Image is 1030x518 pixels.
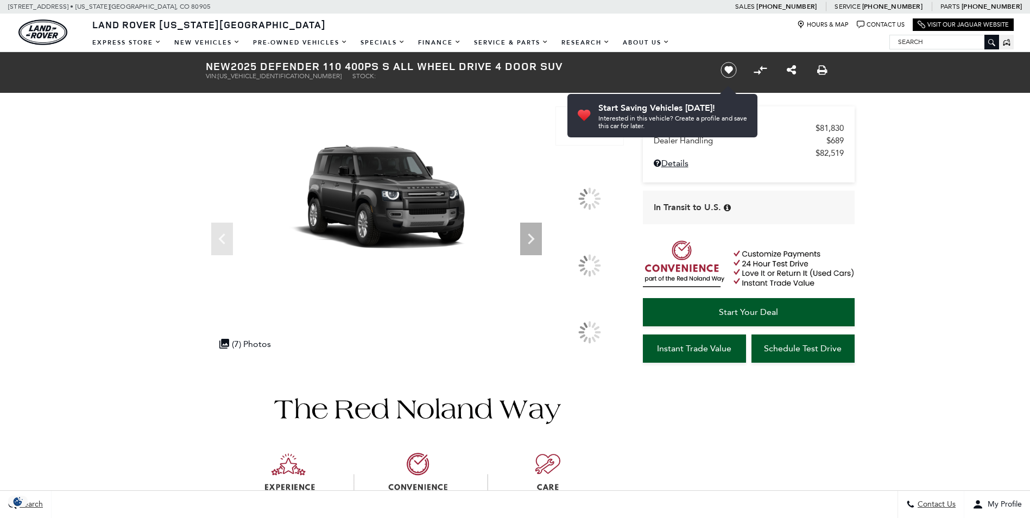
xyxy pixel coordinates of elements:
[983,500,1022,509] span: My Profile
[654,201,721,213] span: In Transit to U.S.
[354,33,412,52] a: Specials
[168,33,247,52] a: New Vehicles
[92,18,326,31] span: Land Rover [US_STATE][GEOGRAPHIC_DATA]
[86,33,168,52] a: EXPRESS STORE
[86,33,676,52] nav: Main Navigation
[719,307,778,317] span: Start Your Deal
[764,343,842,353] span: Schedule Test Drive
[412,33,467,52] a: Finance
[247,33,354,52] a: Pre-Owned Vehicles
[751,334,855,363] a: Schedule Test Drive
[214,333,276,355] div: (7) Photos
[555,106,624,146] img: New 2025 Carpathian Grey LAND ROVER 400PS S image 1
[616,33,676,52] a: About Us
[555,33,616,52] a: Research
[18,20,67,45] img: Land Rover
[826,136,844,146] span: $689
[643,298,855,326] a: Start Your Deal
[890,35,999,48] input: Search
[657,343,731,353] span: Instant Trade Value
[756,2,817,11] a: [PHONE_NUMBER]
[8,3,211,10] a: [STREET_ADDRESS] • [US_STATE][GEOGRAPHIC_DATA], CO 80905
[940,3,960,10] span: Parts
[915,500,956,509] span: Contact Us
[5,496,30,507] section: Click to Open Cookie Consent Modal
[643,334,746,363] a: Instant Trade Value
[918,21,1009,29] a: Visit Our Jaguar Website
[787,64,796,77] a: Share this New 2025 Defender 110 400PS S All Wheel Drive 4 Door SUV
[835,3,860,10] span: Service
[86,18,332,31] a: Land Rover [US_STATE][GEOGRAPHIC_DATA]
[816,123,844,133] span: $81,830
[654,123,816,133] span: MSRP
[752,62,768,78] button: Compare vehicle
[654,158,844,168] a: Details
[654,136,844,146] a: Dealer Handling $689
[816,148,844,158] span: $82,519
[467,33,555,52] a: Service & Parts
[206,60,703,72] h1: 2025 Defender 110 400PS S All Wheel Drive 4 Door SUV
[218,72,342,80] span: [US_VEHICLE_IDENTIFICATION_NUMBER]
[352,72,376,80] span: Stock:
[654,123,844,133] a: MSRP $81,830
[964,491,1030,518] button: Open user profile menu
[724,204,731,212] div: Vehicle has shipped from factory of origin. Estimated time of delivery to Retailer is on average ...
[206,106,547,299] img: New 2025 Carpathian Grey LAND ROVER 400PS S image 1
[862,2,922,11] a: [PHONE_NUMBER]
[817,64,827,77] a: Print this New 2025 Defender 110 400PS S All Wheel Drive 4 Door SUV
[206,72,218,80] span: VIN:
[735,3,755,10] span: Sales
[5,496,30,507] img: Opt-Out Icon
[520,223,542,255] div: Next
[206,59,231,73] strong: New
[717,61,741,79] button: Save vehicle
[654,136,826,146] span: Dealer Handling
[857,21,905,29] a: Contact Us
[962,2,1022,11] a: [PHONE_NUMBER]
[797,21,849,29] a: Hours & Map
[18,20,67,45] a: land-rover
[654,148,844,158] a: $82,519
